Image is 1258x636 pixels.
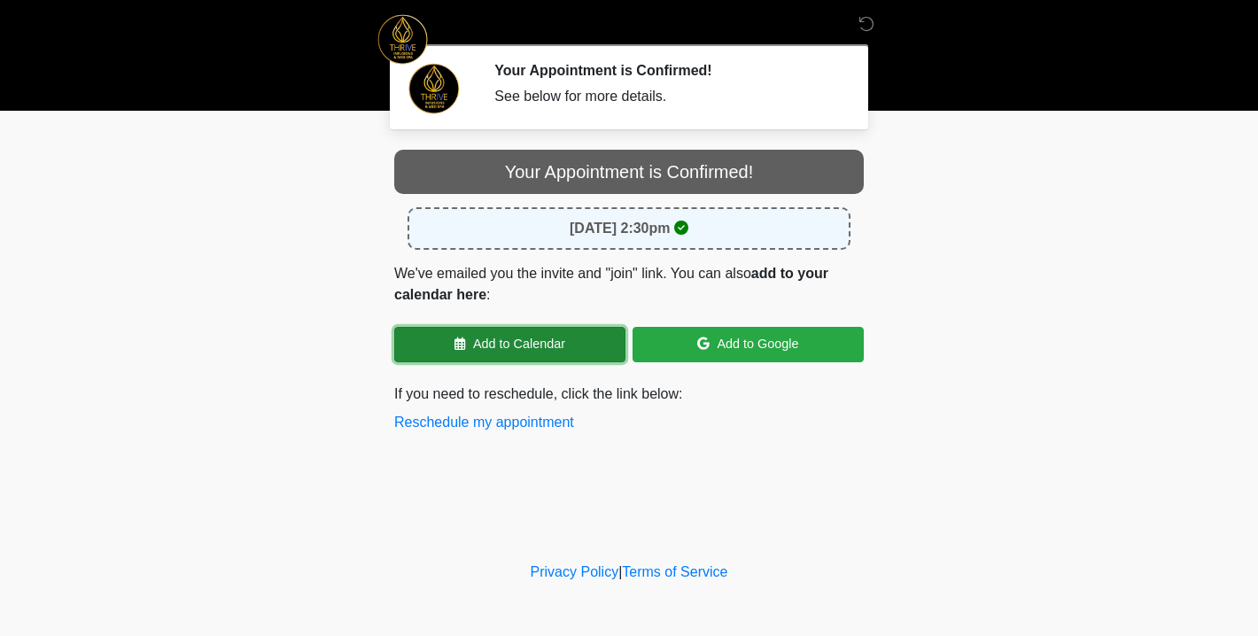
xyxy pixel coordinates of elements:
p: If you need to reschedule, click the link below: [394,384,864,433]
img: Thrive Infusions & MedSpa Logo [377,13,429,66]
a: Terms of Service [622,564,727,579]
a: Privacy Policy [531,564,619,579]
img: Agent Avatar [408,62,461,115]
div: Your Appointment is Confirmed! [394,150,864,194]
p: We've emailed you the invite and "join" link. You can also : [394,263,864,306]
strong: [DATE] 2:30pm [570,221,671,236]
button: Reschedule my appointment [394,412,574,433]
a: Add to Google [633,327,864,362]
a: Add to Calendar [394,327,625,362]
div: See below for more details. [494,86,837,107]
a: | [618,564,622,579]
